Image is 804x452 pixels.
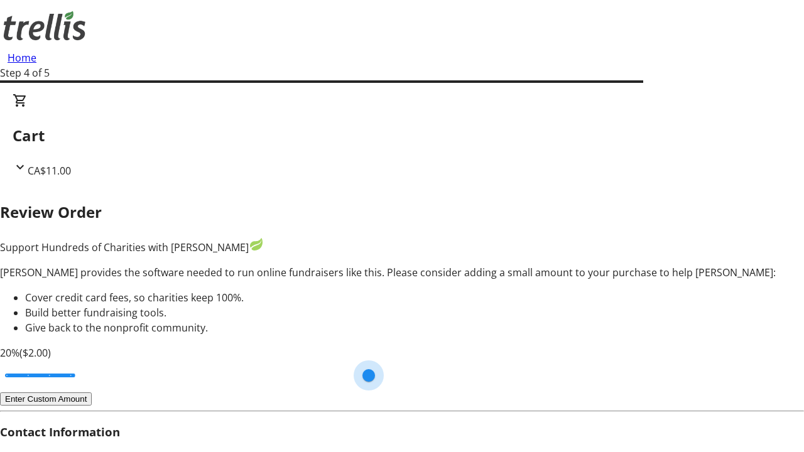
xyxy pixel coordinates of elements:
[28,164,71,178] span: CA$11.00
[13,93,791,178] div: CartCA$11.00
[25,320,804,335] li: Give back to the nonprofit community.
[13,124,791,147] h2: Cart
[25,305,804,320] li: Build better fundraising tools.
[25,290,804,305] li: Cover credit card fees, so charities keep 100%.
